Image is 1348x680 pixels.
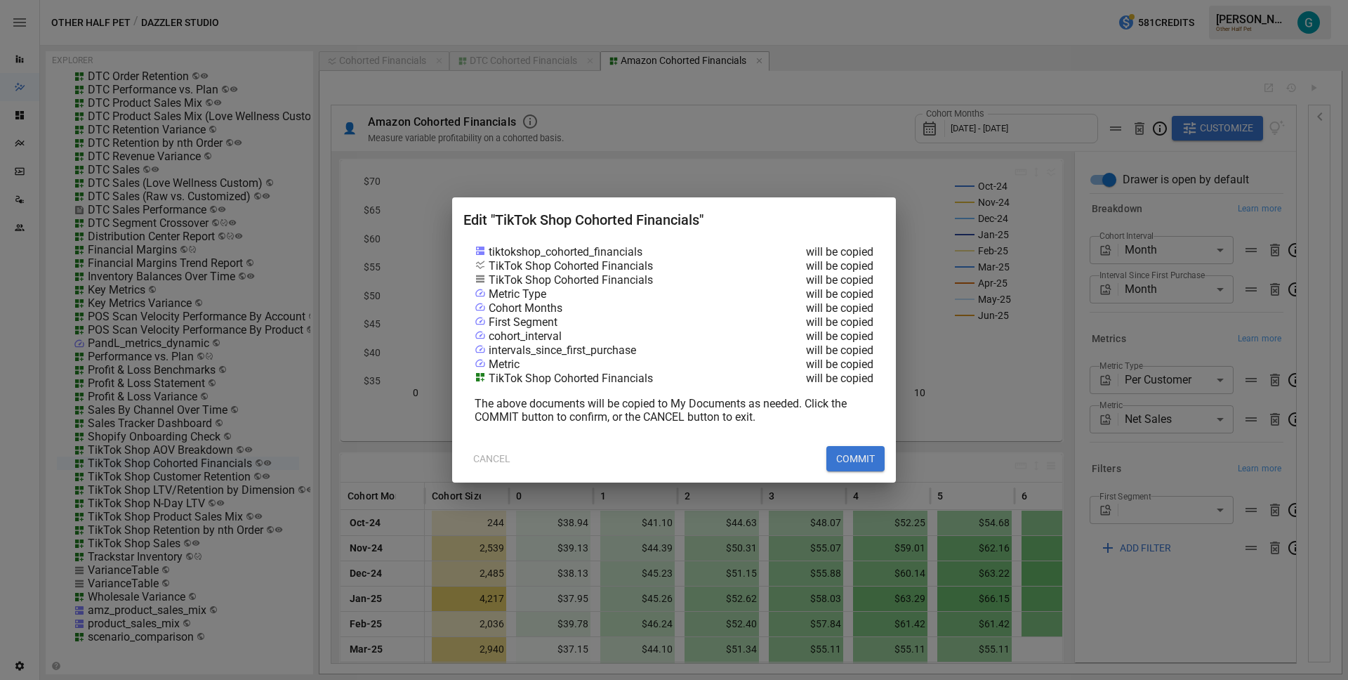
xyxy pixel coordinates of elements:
[489,329,562,344] div: cohort_interval
[741,315,873,329] div: will be copied
[741,273,873,287] div: will be copied
[489,344,636,358] div: intervals_since_first_purchase
[741,329,873,344] div: will be copied
[741,344,873,358] div: will be copied
[741,358,873,372] div: will be copied
[741,287,873,301] div: will be copied
[489,358,520,372] div: Metric
[489,245,642,259] div: tiktokshop_cohorted_financials
[475,397,873,424] div: The above documents will be copied to My Documents as needed. Click the COMMIT button to confirm,...
[489,259,653,273] div: TikTok Shop Cohorted Financials
[463,209,885,245] h2: Edit "TikTok Shop Cohorted Financials"
[489,273,653,287] div: TikTok Shop Cohorted Financials
[741,372,873,386] div: will be copied
[489,315,557,329] div: First Segment
[489,287,546,301] div: Metric Type
[463,446,520,471] button: CANCEL
[741,259,873,273] div: will be copied
[741,245,873,259] div: will be copied
[741,301,873,315] div: will be copied
[489,301,562,315] div: Cohort Months
[489,372,653,386] div: TikTok Shop Cohorted Financials
[826,446,885,471] button: COMMIT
